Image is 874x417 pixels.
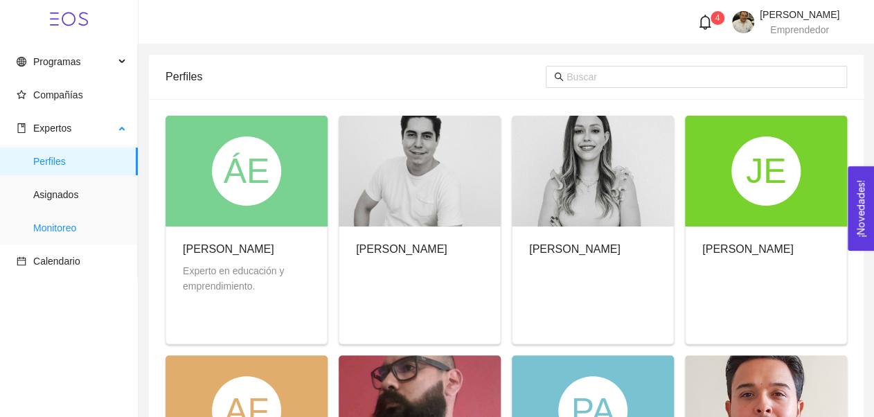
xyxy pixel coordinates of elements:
[166,57,546,96] div: Perfiles
[17,57,26,66] span: global
[731,136,801,206] div: JE
[711,11,724,25] sup: 4
[33,256,80,267] span: Calendario
[33,214,127,242] span: Monitoreo
[17,123,26,133] span: book
[33,89,83,100] span: Compañías
[702,240,794,258] div: [PERSON_NAME]
[732,11,754,33] img: 1655403500233-Foto%20Gabriel%20%20Rincon.JPG
[183,240,310,258] div: [PERSON_NAME]
[17,90,26,100] span: star
[33,148,127,175] span: Perfiles
[697,15,713,30] span: bell
[33,181,127,208] span: Asignados
[848,166,874,251] button: Open Feedback Widget
[17,256,26,266] span: calendar
[33,56,80,67] span: Programas
[183,263,310,294] div: Experto en educación y emprendimiento.
[715,13,720,23] span: 4
[212,136,281,206] div: ÁE
[356,240,447,258] div: [PERSON_NAME]
[760,9,839,20] span: [PERSON_NAME]
[554,72,564,82] span: search
[770,24,829,35] span: Emprendedor
[33,123,71,134] span: Expertos
[529,240,621,258] div: [PERSON_NAME]
[567,69,839,85] input: Buscar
